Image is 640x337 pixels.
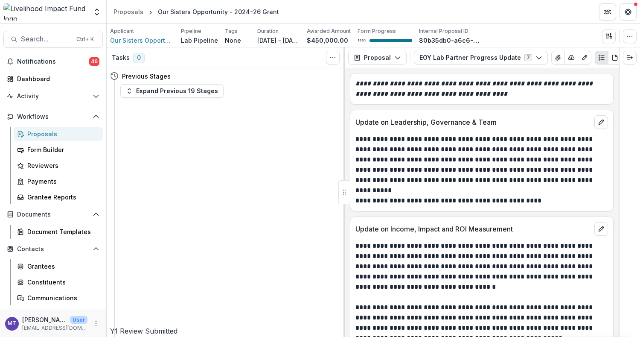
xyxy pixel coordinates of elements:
span: Documents [17,211,89,218]
p: Pipeline [181,27,201,35]
button: edit [594,115,608,129]
span: Search... [21,35,71,43]
p: 80b35db0-a6c6-4dd5-a973-cc2c5a3e95f9 [419,36,483,45]
a: Communications [14,291,103,305]
a: Proposals [14,127,103,141]
p: Tags [225,27,238,35]
button: Search... [3,31,103,48]
button: Open Workflows [3,110,103,123]
span: Contacts [17,246,89,253]
nav: breadcrumb [110,6,282,18]
span: Activity [17,93,89,100]
h3: Tasks [112,54,130,62]
span: 0 [133,53,145,63]
span: Workflows [17,113,89,120]
button: Expand Previous 19 Stages [120,84,224,98]
button: Partners [599,3,616,21]
div: Muthoni Thuo [8,321,16,326]
div: Proposals [113,7,143,16]
button: Proposal [348,51,407,64]
a: Form Builder [14,143,103,157]
div: Reviewers [27,161,96,170]
button: Toggle View Cancelled Tasks [326,51,340,64]
p: [PERSON_NAME] [22,315,67,324]
button: Open Contacts [3,242,103,256]
a: Document Templates [14,225,103,239]
a: Grantees [14,259,103,273]
div: Grantees [27,262,96,271]
button: More [91,319,101,329]
button: Open Documents [3,208,103,221]
a: Reviewers [14,158,103,173]
p: $450,000.00 [307,36,348,45]
p: User [70,316,87,324]
button: edit [594,222,608,236]
p: Applicant [110,27,134,35]
button: Open Activity [3,89,103,103]
button: Open entity switcher [91,3,103,21]
button: Get Help [620,3,637,21]
div: Form Builder [27,145,96,154]
button: EOY Lab Partner Progress Update7 [414,51,548,64]
a: Payments [14,174,103,188]
a: Our Sisters Opportunity - OSO [110,36,174,45]
div: Payments [27,177,96,186]
p: Awarded Amount [307,27,351,35]
h4: Previous Stages [122,72,171,81]
div: Communications [27,293,96,302]
p: Update on Leadership, Governance & Team [355,117,591,127]
div: Document Templates [27,227,96,236]
p: [EMAIL_ADDRESS][DOMAIN_NAME] [22,324,87,332]
button: Notifications46 [3,55,103,68]
p: [DATE] - [DATE] [257,36,300,45]
p: Update on Income, Impact and ROI Measurement [355,224,591,234]
img: Livelihood Impact Fund logo [3,3,87,21]
button: Expand right [623,51,637,64]
div: Dashboard [17,74,96,83]
a: Proposals [110,6,147,18]
div: Grantee Reports [27,193,96,202]
p: Form Progress [358,27,396,35]
div: Constituents [27,278,96,287]
button: Edit as form [578,51,591,64]
p: Internal Proposal ID [419,27,468,35]
div: Our Sisters Opportunity - 2024-26 Grant [158,7,279,16]
a: Dashboard [3,72,103,86]
div: Ctrl + K [75,35,96,44]
p: 100 % [358,38,366,44]
p: Duration [257,27,279,35]
h4: Y1 Review Submitted [110,326,177,336]
span: 46 [89,57,99,66]
p: Lab Pipeline [181,36,218,45]
button: View Attached Files [551,51,565,64]
span: Notifications [17,58,89,65]
a: Constituents [14,275,103,289]
a: Grantee Reports [14,190,103,204]
button: PDF view [608,51,622,64]
div: Proposals [27,129,96,138]
button: Plaintext view [595,51,608,64]
p: None [225,36,241,45]
button: Open Data & Reporting [3,308,103,322]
